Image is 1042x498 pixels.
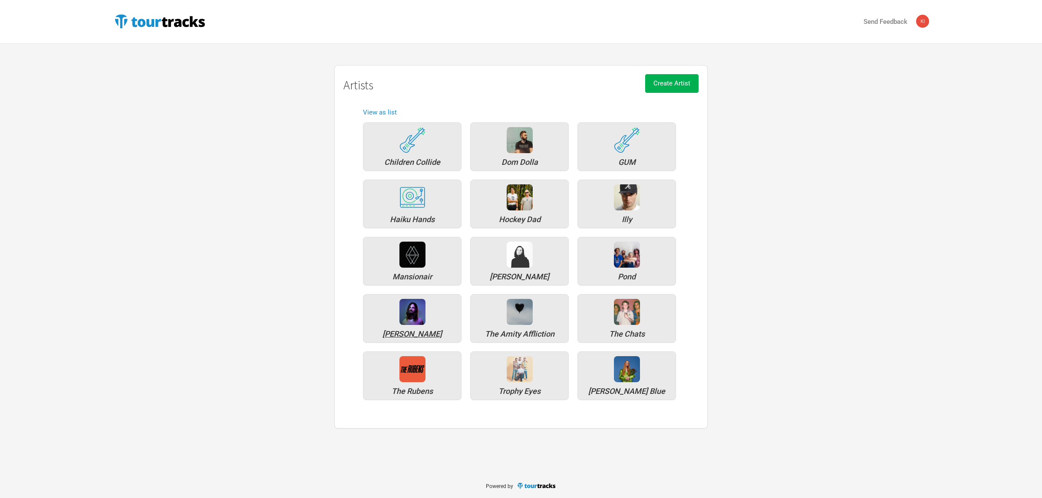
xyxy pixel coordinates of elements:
img: TourTracks [517,482,557,489]
strong: Send Feedback [864,18,907,26]
div: Trophy Eyes [507,356,533,382]
div: Haiku Hands [368,216,457,223]
img: 09187a15-56f7-4db7-992b-a7953aeccb41-14570404_1784237895158932_549709270936412460_n.jpg.png [399,242,425,268]
div: GUM [582,158,671,166]
img: Kimberley [916,15,929,28]
div: The Rubens [399,356,425,382]
div: Children Collide [368,158,457,166]
div: Dom Dolla [475,158,564,166]
div: Pond [582,273,671,281]
div: Haiku Hands [399,184,425,210]
div: Hockey Dad [507,184,533,210]
a: Pond [573,233,680,290]
div: Mansionair [368,273,457,281]
a: The Rubens [359,347,466,404]
img: 28af945f-3c4c-43b8-84b0-d033c22b29b4-image.jpg.png [507,127,533,153]
img: tourtracks_icons_FA_01_icons_rock.svg [614,127,640,153]
img: cd080c2a-e908-42f6-8384-98ed54dbae61-chatty%20bois.jpg.png [614,299,640,325]
img: TourTracks [113,13,207,30]
span: Powered by [486,483,513,489]
img: 1c9c0d9d-bb44-4064-8aca-048da12526be-1901_matt-sav_kevin-parker_1-1-2ace69638876a8c15dac9aec12088... [399,299,425,325]
a: Trophy Eyes [466,347,573,404]
a: Haiku Hands [359,175,466,233]
div: The Chats [582,330,671,338]
div: Dom Dolla [507,127,533,153]
div: The Chats [614,299,640,325]
img: 7d54c376-022c-4119-bf54-5957f1626e6b-56504164_2705180812857833_923541109647343616_n.png.png [399,356,425,382]
div: Tame Impala [368,330,457,338]
a: Dom Dolla [466,118,573,175]
a: The Chats [573,290,680,347]
a: Children Collide [359,118,466,175]
img: 72e63f10-20a8-40a5-b5d4-da466d0cb35a-download.jpg.png [614,184,640,210]
div: The Amity Affliction [475,330,564,338]
a: View as list [363,108,397,116]
div: Meg Mac [475,273,564,281]
div: The Amity Affliction [507,299,533,325]
img: 3d07e129-df61-4bee-9597-b86b9cb7b375-164899695_291441502345371_7575436441984961081_n.jpg.png [507,356,533,382]
button: Create Artist [645,74,699,93]
a: [PERSON_NAME] [466,233,573,290]
div: Hockey Dad [475,216,564,223]
img: tourtracks_icons_FA_01_icons_rock.svg [399,127,425,153]
div: Children Collide [399,127,425,153]
h1: Artists [343,79,699,92]
div: Pond [614,242,640,268]
a: [PERSON_NAME] Blue [573,347,680,404]
a: GUM [573,118,680,175]
div: Meg Mac [507,242,533,268]
a: Mansionair [359,233,466,290]
div: Tame Impala [399,299,425,325]
img: 1bbdc2b5-8a8f-4829-b954-2328cc6be564-HD_PK_WR-31.jpg.png [507,184,533,210]
div: The Rubens [368,387,457,395]
img: tourtracks_icons_FA_07_icons_electronic.svg [399,187,425,209]
div: Mansionair [399,242,425,268]
a: [PERSON_NAME] [359,290,466,347]
a: Illy [573,175,680,233]
img: e6eabd2e-716a-45d3-86a4-05f58e16c9cd-misery%20bois.jpg.png [507,299,533,325]
img: 39c24137-66a5-4e03-8eb9-0b24ff4ddaf5-46722222_1960257387415457_3509872726267396096_n.jpg.png [507,242,533,268]
div: Trophy Eyes [475,387,564,395]
img: 40fee147-c1b5-42b0-92d7-abba537f8aad-pond%20bois.webp.png [614,242,640,268]
div: Vera Blue [582,387,671,395]
a: The Amity Affliction [466,290,573,347]
div: Illy [614,184,640,210]
img: 114d8ebf-5078-4d6b-9f18-530d76060f1d-Vera%20Blue%20TWTYLM%20Tour%20Square.jpg.png [614,356,640,382]
div: Vera Blue [614,356,640,382]
span: Create Artist [653,79,690,87]
a: Hockey Dad [466,175,573,233]
div: GUM [614,127,640,153]
div: Illy [582,216,671,223]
